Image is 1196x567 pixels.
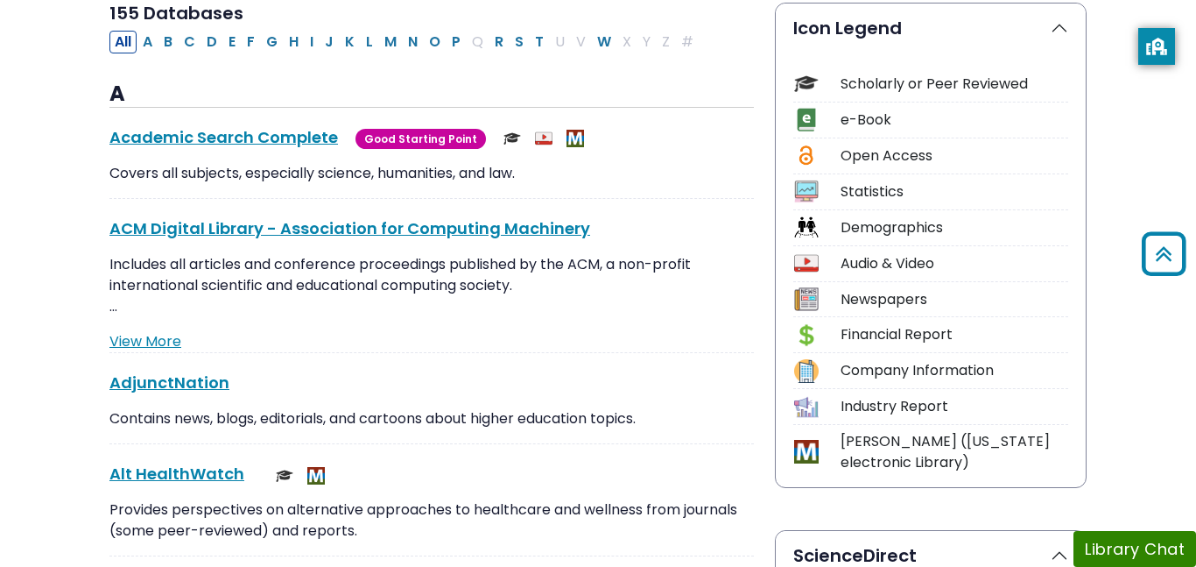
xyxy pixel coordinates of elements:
[201,31,222,53] button: Filter Results D
[109,254,754,317] p: Includes all articles and conference proceedings published by the ACM, a non-profit international...
[794,180,818,203] img: Icon Statistics
[261,31,283,53] button: Filter Results G
[489,31,509,53] button: Filter Results R
[158,31,178,53] button: Filter Results B
[566,130,584,147] img: MeL (Michigan electronic Library)
[776,4,1086,53] button: Icon Legend
[795,144,817,167] img: Icon Open Access
[841,145,1068,167] div: Open Access
[794,395,818,419] img: Icon Industry Report
[530,31,549,53] button: Filter Results T
[841,110,1068,131] div: e-Book
[1138,28,1175,65] button: privacy banner
[109,408,754,429] p: Contains news, blogs, editorials, and cartoons about higher education topics.
[179,31,201,53] button: Filter Results C
[841,360,1068,381] div: Company Information
[794,252,818,275] img: Icon Audio & Video
[109,372,229,393] a: AdjunctNation
[447,31,466,53] button: Filter Results P
[794,108,818,131] img: Icon e-Book
[223,31,241,53] button: Filter Results E
[109,331,181,351] a: View More
[109,31,700,51] div: Alpha-list to filter by first letter of database name
[841,431,1068,473] div: [PERSON_NAME] ([US_STATE] electronic Library)
[284,31,304,53] button: Filter Results H
[592,31,616,53] button: Filter Results W
[276,467,293,485] img: Scholarly or Peer Reviewed
[379,31,402,53] button: Filter Results M
[109,1,243,25] span: 155 Databases
[794,359,818,383] img: Icon Company Information
[841,289,1068,310] div: Newspapers
[794,440,818,464] img: Icon MeL (Michigan electronic Library)
[109,82,754,108] h3: A
[794,323,818,347] img: Icon Financial Report
[307,467,325,485] img: MeL (Michigan electronic Library)
[841,324,1068,345] div: Financial Report
[841,217,1068,238] div: Demographics
[841,74,1068,95] div: Scholarly or Peer Reviewed
[355,129,486,149] span: Good Starting Point
[109,463,244,485] a: Alt HealthWatch
[1073,531,1196,567] button: Library Chat
[841,396,1068,417] div: Industry Report
[109,126,338,148] a: Academic Search Complete
[1136,239,1192,268] a: Back to Top
[109,31,137,53] button: All
[109,217,590,239] a: ACM Digital Library - Association for Computing Machinery
[361,31,378,53] button: Filter Results L
[137,31,158,53] button: Filter Results A
[242,31,260,53] button: Filter Results F
[340,31,360,53] button: Filter Results K
[510,31,529,53] button: Filter Results S
[320,31,339,53] button: Filter Results J
[109,500,754,542] p: Provides perspectives on alternative approaches to healthcare and wellness from journals (some pe...
[403,31,423,53] button: Filter Results N
[424,31,446,53] button: Filter Results O
[503,130,521,147] img: Scholarly or Peer Reviewed
[841,181,1068,202] div: Statistics
[841,253,1068,274] div: Audio & Video
[794,216,818,239] img: Icon Demographics
[109,163,754,184] p: Covers all subjects, especially science, humanities, and law.
[535,130,552,147] img: Audio & Video
[794,72,818,96] img: Icon Scholarly or Peer Reviewed
[794,287,818,311] img: Icon Newspapers
[305,31,319,53] button: Filter Results I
